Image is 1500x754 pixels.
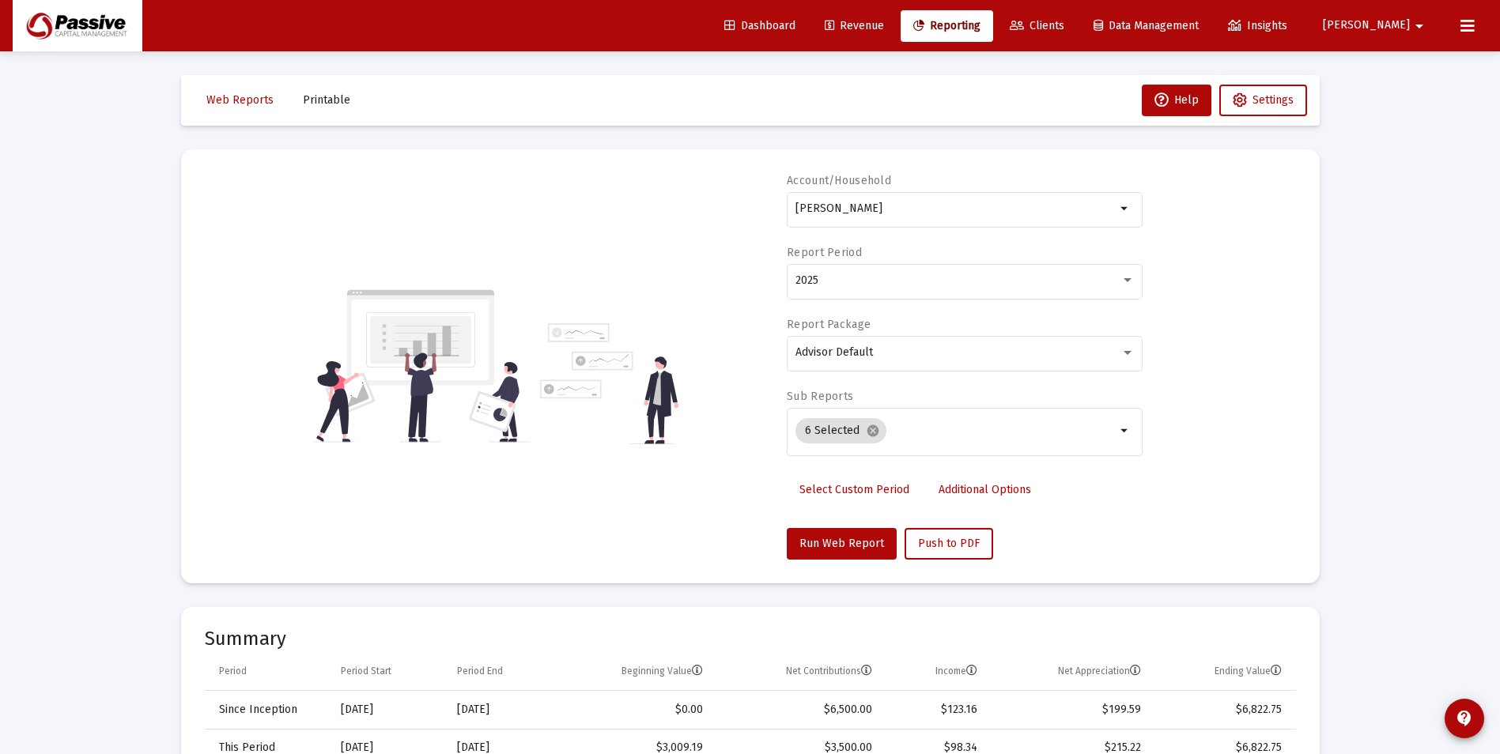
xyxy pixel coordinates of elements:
button: Push to PDF [905,528,993,560]
div: Income [935,665,977,677]
div: Period End [457,665,503,677]
mat-icon: arrow_drop_down [1410,10,1429,42]
td: Column Period End [446,653,556,691]
span: Advisor Default [795,345,873,359]
label: Report Package [787,318,871,331]
span: Settings [1253,93,1294,107]
a: Revenue [812,10,897,42]
span: Push to PDF [918,537,980,550]
span: Insights [1228,19,1287,32]
span: Run Web Report [799,537,884,550]
div: Period [219,665,247,677]
img: reporting [313,288,531,444]
input: Search or select an account or household [795,202,1116,215]
td: Since Inception [205,691,330,729]
mat-card-title: Summary [205,631,1296,647]
a: Clients [997,10,1077,42]
mat-icon: contact_support [1455,709,1474,728]
td: $6,822.75 [1152,691,1295,729]
span: Help [1154,93,1199,107]
td: Column Period [205,653,330,691]
button: Run Web Report [787,528,897,560]
td: $199.59 [988,691,1152,729]
td: Column Beginning Value [556,653,714,691]
td: Column Income [883,653,988,691]
button: Settings [1219,85,1307,116]
span: Data Management [1094,19,1199,32]
div: Period Start [341,665,391,677]
td: $6,500.00 [714,691,883,729]
label: Report Period [787,246,862,259]
span: [PERSON_NAME] [1323,19,1410,32]
span: Web Reports [206,93,274,107]
mat-icon: arrow_drop_down [1116,199,1135,218]
img: reporting-alt [540,323,678,444]
span: 2025 [795,273,818,287]
mat-icon: arrow_drop_down [1116,421,1135,440]
td: $0.00 [556,691,714,729]
span: Additional Options [939,483,1031,496]
button: [PERSON_NAME] [1304,9,1448,41]
td: $123.16 [883,691,988,729]
a: Data Management [1081,10,1211,42]
a: Dashboard [712,10,808,42]
div: Net Contributions [786,665,872,677]
label: Sub Reports [787,390,853,403]
mat-icon: cancel [866,424,880,438]
label: Account/Household [787,174,891,187]
div: Net Appreciation [1058,665,1141,677]
div: Beginning Value [622,665,703,677]
span: Printable [303,93,350,107]
td: Column Ending Value [1152,653,1295,691]
td: Column Period Start [330,653,446,691]
td: Column Net Contributions [714,653,883,691]
button: Help [1142,85,1211,116]
td: Column Net Appreciation [988,653,1152,691]
div: [DATE] [341,702,435,718]
mat-chip: 6 Selected [795,418,886,443]
span: Select Custom Period [799,483,909,496]
div: Ending Value [1215,665,1282,677]
button: Printable [290,85,363,116]
button: Web Reports [194,85,286,116]
mat-chip-list: Selection [795,415,1116,447]
span: Reporting [913,19,980,32]
img: Dashboard [25,10,130,42]
a: Reporting [901,10,993,42]
div: [DATE] [457,702,545,718]
span: Dashboard [724,19,795,32]
a: Insights [1215,10,1300,42]
span: Revenue [825,19,884,32]
span: Clients [1010,19,1064,32]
